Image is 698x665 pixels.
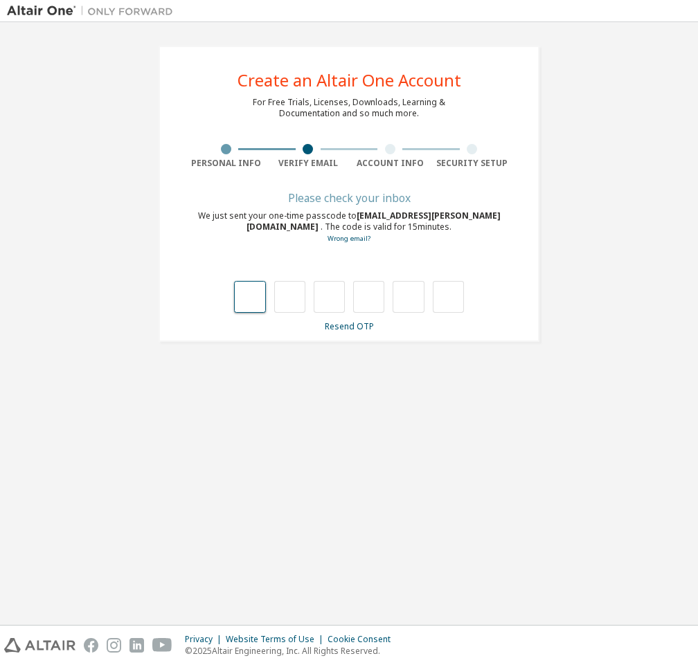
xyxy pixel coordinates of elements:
[84,638,98,653] img: facebook.svg
[328,234,370,243] a: Go back to the registration form
[185,634,226,645] div: Privacy
[247,210,501,233] span: [EMAIL_ADDRESS][PERSON_NAME][DOMAIN_NAME]
[129,638,144,653] img: linkedin.svg
[431,158,514,169] div: Security Setup
[349,158,431,169] div: Account Info
[253,97,445,119] div: For Free Trials, Licenses, Downloads, Learning & Documentation and so much more.
[325,320,374,332] a: Resend OTP
[7,4,180,18] img: Altair One
[185,210,513,244] div: We just sent your one-time passcode to . The code is valid for 15 minutes.
[185,158,267,169] div: Personal Info
[185,645,399,657] p: © 2025 Altair Engineering, Inc. All Rights Reserved.
[328,634,399,645] div: Cookie Consent
[152,638,172,653] img: youtube.svg
[226,634,328,645] div: Website Terms of Use
[4,638,75,653] img: altair_logo.svg
[185,194,513,202] div: Please check your inbox
[267,158,350,169] div: Verify Email
[107,638,121,653] img: instagram.svg
[238,72,461,89] div: Create an Altair One Account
